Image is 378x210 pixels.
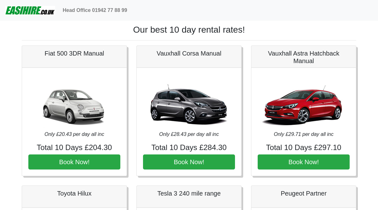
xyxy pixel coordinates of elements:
[143,190,235,197] h5: Tesla 3 240 mile range
[143,143,235,152] h4: Total 10 Days £284.30
[260,74,348,131] img: Vauxhall Astra Hatchback Manual
[5,4,55,17] img: easihire_logo_small.png
[30,74,118,131] img: Fiat 500 3DR Manual
[143,50,235,57] h5: Vauxhall Corsa Manual
[60,4,130,17] a: Head Office 01942 77 88 99
[145,74,233,131] img: Vauxhall Corsa Manual
[143,154,235,170] button: Book Now!
[159,132,219,137] i: Only £28.43 per day all inc
[258,50,350,65] h5: Vauxhall Astra Hatchback Manual
[28,190,120,197] h5: Toyota Hilux
[258,154,350,170] button: Book Now!
[28,50,120,57] h5: Fiat 500 3DR Manual
[28,143,120,152] h4: Total 10 Days £204.30
[63,8,127,13] b: Head Office 01942 77 88 99
[258,143,350,152] h4: Total 10 Days £297.10
[22,24,356,35] h1: Our best 10 day rental rates!
[28,154,120,170] button: Book Now!
[44,132,104,137] i: Only £20.43 per day all inc
[258,190,350,197] h5: Peugeot Partner
[274,132,333,137] i: Only £29.71 per day all inc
